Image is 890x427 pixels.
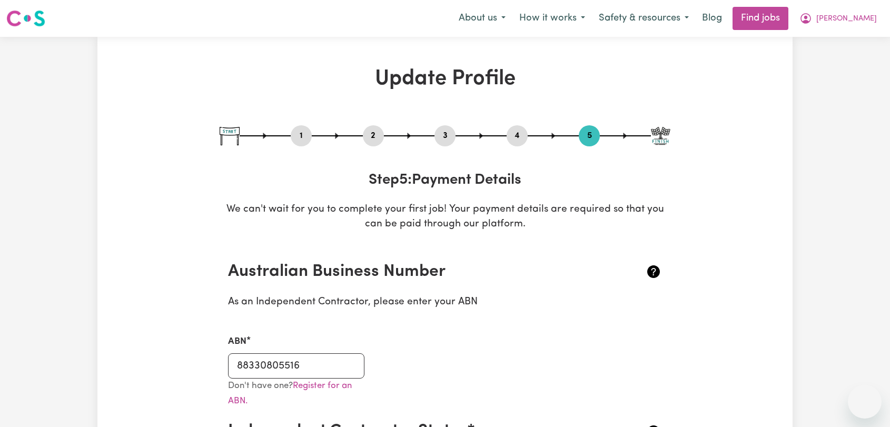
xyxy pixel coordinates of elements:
[434,129,456,143] button: Go to step 3
[220,172,670,190] h3: Step 5 : Payment Details
[228,335,246,349] label: ABN
[6,6,45,31] a: Careseekers logo
[793,7,884,29] button: My Account
[228,381,352,405] a: Register for an ABN.
[816,13,877,25] span: [PERSON_NAME]
[507,129,528,143] button: Go to step 4
[220,66,670,92] h1: Update Profile
[228,353,364,379] input: e.g. 51 824 753 556
[579,129,600,143] button: Go to step 5
[592,7,696,29] button: Safety & resources
[363,129,384,143] button: Go to step 2
[228,381,352,405] small: Don't have one?
[696,7,728,30] a: Blog
[220,202,670,233] p: We can't wait for you to complete your first job! Your payment details are required so that you c...
[452,7,512,29] button: About us
[733,7,788,30] a: Find jobs
[512,7,592,29] button: How it works
[291,129,312,143] button: Go to step 1
[228,295,662,310] p: As an Independent Contractor, please enter your ABN
[228,262,590,282] h2: Australian Business Number
[6,9,45,28] img: Careseekers logo
[848,385,882,419] iframe: Button to launch messaging window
